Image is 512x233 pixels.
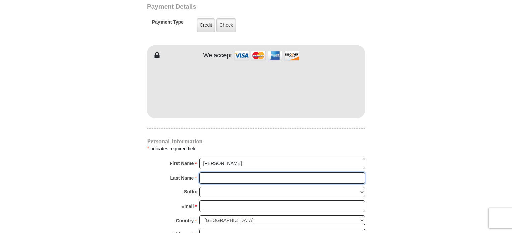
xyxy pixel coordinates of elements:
[197,18,215,32] label: Credit
[203,52,232,59] h4: We accept
[233,48,300,63] img: credit cards accepted
[216,18,236,32] label: Check
[170,173,194,183] strong: Last Name
[147,144,365,153] div: Indicates required field
[152,19,184,28] h5: Payment Type
[147,139,365,144] h4: Personal Information
[170,159,194,168] strong: First Name
[176,216,194,225] strong: Country
[181,201,194,211] strong: Email
[147,3,318,11] h3: Payment Details
[184,187,197,196] strong: Suffix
